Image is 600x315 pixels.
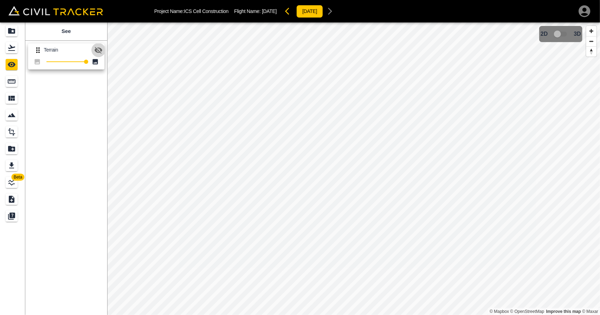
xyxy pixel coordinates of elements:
button: Zoom in [586,26,596,36]
a: Maxar [582,309,598,314]
a: Map feedback [546,309,581,314]
canvas: Map [107,22,600,315]
p: Flight Name: [234,8,277,14]
button: Reset bearing to north [586,46,596,56]
a: Mapbox [490,309,509,314]
span: [DATE] [262,8,277,14]
button: Zoom out [586,36,596,46]
a: OpenStreetMap [510,309,544,314]
img: Civil Tracker [8,6,103,16]
p: Project Name: ICS Cell Construction [154,8,228,14]
span: 2D [541,31,548,37]
span: 3D model not uploaded yet [551,27,571,41]
span: 3D [574,31,581,37]
button: [DATE] [296,5,323,18]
